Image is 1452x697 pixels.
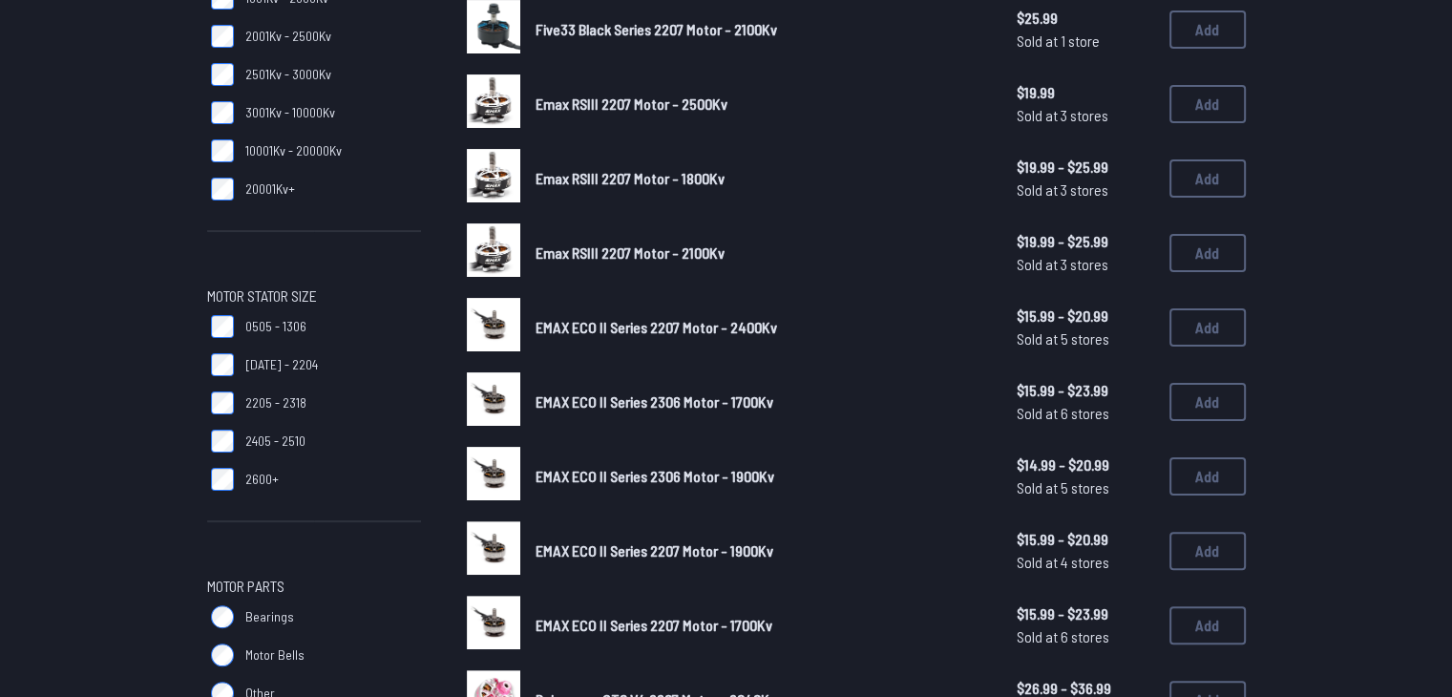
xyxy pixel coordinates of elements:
[1169,308,1246,347] button: Add
[536,95,727,113] span: Emax RSIII 2207 Motor - 2500Kv
[467,372,520,426] img: image
[1017,379,1154,402] span: $15.99 - $23.99
[1017,7,1154,30] span: $25.99
[467,596,520,655] a: image
[1169,234,1246,272] button: Add
[211,178,234,201] input: 20001Kv+
[1017,402,1154,425] span: Sold at 6 stores
[211,468,234,491] input: 2600+
[245,432,305,451] span: 2405 - 2510
[1017,602,1154,625] span: $15.99 - $23.99
[536,465,986,488] a: EMAX ECO II Series 2306 Motor - 1900Kv
[536,316,986,339] a: EMAX ECO II Series 2207 Motor - 2400Kv
[1017,305,1154,327] span: $15.99 - $20.99
[467,521,520,581] a: image
[1017,625,1154,648] span: Sold at 6 stores
[1169,85,1246,123] button: Add
[1017,104,1154,127] span: Sold at 3 stores
[467,149,520,208] a: image
[211,101,234,124] input: 3001Kv - 10000Kv
[467,521,520,575] img: image
[536,18,986,41] a: Five33 Black Series 2207 Motor - 2100Kv
[1169,11,1246,49] button: Add
[467,298,520,351] img: image
[207,575,284,598] span: Motor Parts
[211,605,234,628] input: Bearings
[467,223,520,283] a: image
[211,353,234,376] input: [DATE] - 2204
[536,242,986,264] a: Emax RSIII 2207 Motor - 2100Kv
[467,447,520,500] img: image
[1017,179,1154,201] span: Sold at 3 stores
[1017,327,1154,350] span: Sold at 5 stores
[1017,454,1154,476] span: $14.99 - $20.99
[211,315,234,338] input: 0505 - 1306
[211,25,234,48] input: 2001Kv - 2500Kv
[245,645,305,665] span: Motor Bells
[245,180,295,199] span: 20001Kv+
[1017,230,1154,253] span: $19.99 - $25.99
[536,392,773,411] span: EMAX ECO II Series 2306 Motor - 1700Kv
[536,318,777,336] span: EMAX ECO II Series 2207 Motor - 2400Kv
[1017,551,1154,574] span: Sold at 4 stores
[536,93,986,116] a: Emax RSIII 2207 Motor - 2500Kv
[1169,457,1246,496] button: Add
[1017,156,1154,179] span: $19.99 - $25.99
[536,467,774,485] span: EMAX ECO II Series 2306 Motor - 1900Kv
[1017,253,1154,276] span: Sold at 3 stores
[536,539,986,562] a: EMAX ECO II Series 2207 Motor - 1900Kv
[536,167,986,190] a: Emax RSIII 2207 Motor - 1800Kv
[245,141,342,160] span: 10001Kv - 20000Kv
[245,317,306,336] span: 0505 - 1306
[467,372,520,432] a: image
[467,74,520,134] a: image
[467,298,520,357] a: image
[211,430,234,453] input: 2405 - 2510
[245,607,294,626] span: Bearings
[1017,81,1154,104] span: $19.99
[245,65,331,84] span: 2501Kv - 3000Kv
[211,63,234,86] input: 2501Kv - 3000Kv
[467,223,520,277] img: image
[211,139,234,162] input: 10001Kv - 20000Kv
[1169,383,1246,421] button: Add
[1017,476,1154,499] span: Sold at 5 stores
[1169,159,1246,198] button: Add
[245,27,331,46] span: 2001Kv - 2500Kv
[211,391,234,414] input: 2205 - 2318
[536,243,725,262] span: Emax RSIII 2207 Motor - 2100Kv
[467,74,520,128] img: image
[536,614,986,637] a: EMAX ECO II Series 2207 Motor - 1700Kv
[1169,606,1246,644] button: Add
[211,644,234,666] input: Motor Bells
[467,447,520,506] a: image
[245,103,335,122] span: 3001Kv - 10000Kv
[245,393,306,412] span: 2205 - 2318
[207,285,317,307] span: Motor Stator Size
[536,20,777,38] span: Five33 Black Series 2207 Motor - 2100Kv
[245,470,279,489] span: 2600+
[467,149,520,202] img: image
[467,596,520,649] img: image
[1169,532,1246,570] button: Add
[536,169,725,187] span: Emax RSIII 2207 Motor - 1800Kv
[536,616,772,634] span: EMAX ECO II Series 2207 Motor - 1700Kv
[1017,528,1154,551] span: $15.99 - $20.99
[536,541,773,560] span: EMAX ECO II Series 2207 Motor - 1900Kv
[1017,30,1154,53] span: Sold at 1 store
[536,391,986,413] a: EMAX ECO II Series 2306 Motor - 1700Kv
[245,355,318,374] span: [DATE] - 2204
